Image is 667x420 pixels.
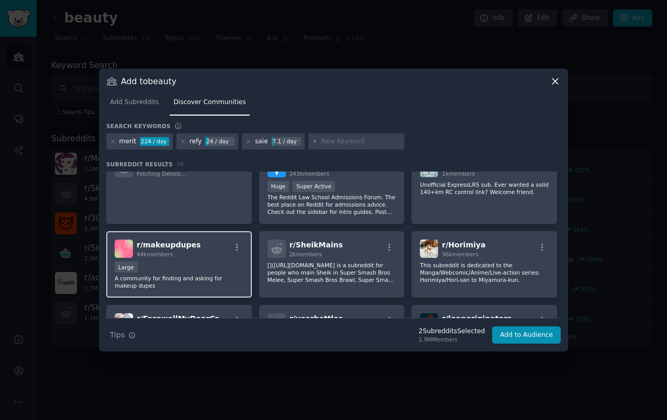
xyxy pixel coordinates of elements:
[321,137,401,146] input: New Keyword
[420,181,549,196] p: Unofficial ExpressLRS sub. Ever wanted a solid 140+km RC control link? Welcome friend.
[205,137,235,146] div: 24 / day
[140,137,169,146] div: 224 / day
[115,240,133,258] img: makeupdupes
[190,137,202,146] div: refy
[420,240,438,258] img: Horimiya
[115,313,133,332] img: FarewellMyDearCramer
[419,336,485,343] div: 1.9M Members
[115,262,138,273] div: Large
[420,262,549,283] p: This subreddit is dedicated to the Manga/Webcomic/Anime/Live-action series: Horimiya/Hori-san to ...
[137,241,201,249] span: r/ makeupdupes
[290,171,329,177] span: 243k members
[419,327,485,336] div: 2 Subreddit s Selected
[106,326,139,344] button: Tips
[106,161,173,168] span: Subreddit Results
[137,171,186,177] span: Fetching Details...
[420,313,438,332] img: loanoriginators
[272,137,301,146] div: 7.1 / day
[268,262,396,283] p: []([URL][DOMAIN_NAME] is a subreddit for people who main Sheik in Super Smash Bros Melee, Super S...
[293,181,335,192] div: Super Active
[255,137,268,146] div: saie
[173,98,246,107] span: Discover Communities
[268,181,290,192] div: Huge
[110,98,159,107] span: Add Subreddits
[442,251,478,257] span: 96k members
[290,314,343,323] span: r/ userbattles
[137,314,240,323] span: r/ FarewellMyDearCramer
[442,241,485,249] span: r/ Horimiya
[110,330,125,340] span: Tips
[106,94,162,116] a: Add Subreddits
[176,161,184,167] span: 39
[290,251,323,257] span: 2k members
[170,94,249,116] a: Discover Communities
[115,275,243,289] p: A community for finding and asking for makeup dupes
[119,137,137,146] div: merit
[442,314,512,323] span: r/ loanoriginators
[442,171,475,177] span: 1k members
[106,122,171,130] h3: Search keywords
[290,241,343,249] span: r/ SheikMains
[137,251,173,257] span: 44k members
[121,76,176,87] h3: Add to beauty
[268,194,396,215] p: The Reddit Law School Admissions Forum. The best place on Reddit for admissions advice. Check out...
[492,326,561,344] button: Add to Audience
